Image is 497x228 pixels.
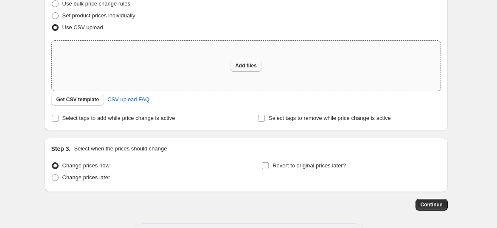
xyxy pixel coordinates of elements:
[235,62,257,69] span: Add files
[269,115,391,121] span: Select tags to remove while price change is active
[62,115,175,121] span: Select tags to add while price change is active
[62,12,135,19] span: Set product prices individually
[62,174,110,181] span: Change prices later
[56,96,99,103] span: Get CSV template
[416,199,448,211] button: Continue
[51,145,71,153] h2: Step 3.
[62,162,110,169] span: Change prices now
[102,93,154,106] a: CSV upload FAQ
[272,162,346,169] span: Revert to original prices later?
[74,145,167,153] p: Select when the prices should change
[51,94,104,106] button: Get CSV template
[107,95,149,104] span: CSV upload FAQ
[421,201,443,208] span: Continue
[62,0,130,7] span: Use bulk price change rules
[62,24,103,31] span: Use CSV upload
[230,60,262,72] button: Add files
